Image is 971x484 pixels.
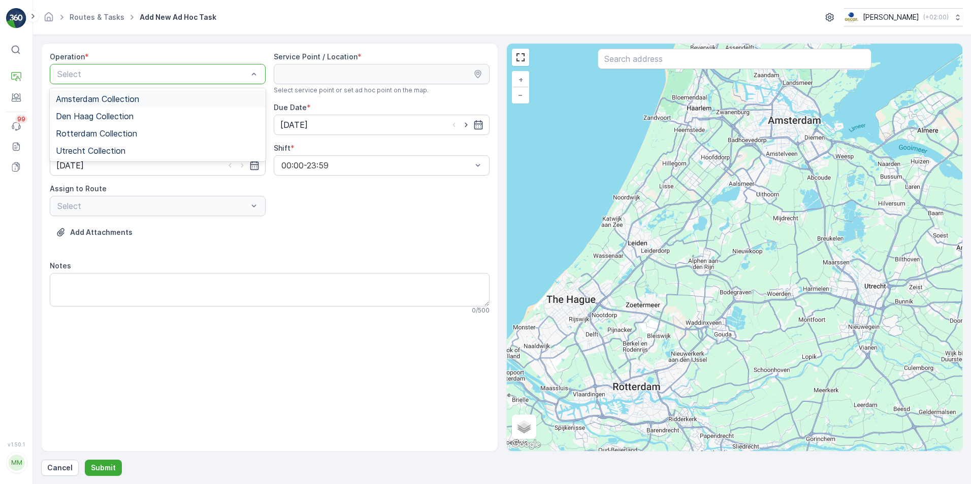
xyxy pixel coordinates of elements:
button: [PERSON_NAME](+02:00) [844,8,963,26]
label: Due Date [274,103,307,112]
span: Den Haag Collection [56,112,134,121]
span: Amsterdam Collection [56,94,139,103]
input: dd/mm/yyyy [50,155,266,176]
span: + [519,75,523,84]
label: Operation [50,52,85,61]
img: Google [509,438,543,451]
img: basis-logo_rgb2x.png [844,12,859,23]
p: ( +02:00 ) [923,13,949,21]
a: Homepage [43,15,54,24]
button: MM [6,450,26,476]
input: Search address [598,49,871,69]
span: Utrecht Collection [56,146,125,155]
a: Zoom In [513,72,528,87]
a: Layers [513,416,535,438]
label: Notes [50,261,71,270]
p: 0 / 500 [472,306,490,315]
a: Open this area in Google Maps (opens a new window) [509,438,543,451]
p: Cancel [47,463,73,473]
div: MM [9,455,25,471]
label: Service Point / Location [274,52,358,61]
p: Select [57,68,248,80]
button: Cancel [41,460,79,476]
span: Add New Ad Hoc Task [138,12,218,22]
img: logo [6,8,26,28]
a: 99 [6,116,26,136]
p: [PERSON_NAME] [863,12,919,22]
span: Rotterdam Collection [56,129,137,138]
a: View Fullscreen [513,50,528,65]
span: v 1.50.1 [6,441,26,447]
span: − [518,90,523,99]
button: Upload File [50,224,139,240]
label: Shift [274,144,290,152]
input: dd/mm/yyyy [274,115,490,135]
p: Add Attachments [70,227,133,237]
a: Routes & Tasks [70,13,124,21]
a: Zoom Out [513,87,528,102]
p: 99 [17,115,25,123]
button: Submit [85,460,122,476]
p: Submit [91,463,116,473]
label: Assign to Route [50,184,107,193]
span: Select service point or set ad hoc point on the map. [274,86,429,94]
